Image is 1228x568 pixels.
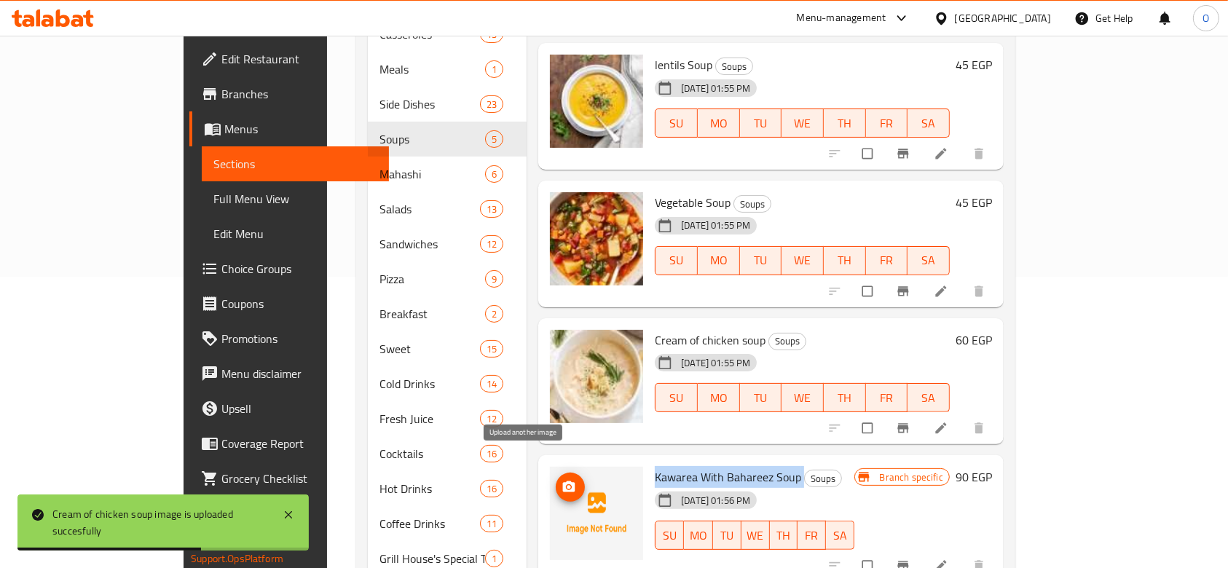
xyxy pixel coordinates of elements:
span: Menu disclaimer [221,365,377,382]
span: MO [704,113,734,134]
div: Side Dishes23 [368,87,527,122]
div: Coffee Drinks11 [368,506,527,541]
span: Mahashi [379,165,485,183]
button: TH [824,109,866,138]
div: Salads13 [368,192,527,226]
span: SA [913,387,944,409]
span: Select to update [854,140,884,167]
span: Full Menu View [213,190,377,208]
a: Menus [189,111,389,146]
div: Breakfast2 [368,296,527,331]
span: Fresh Juice [379,410,480,427]
a: Promotions [189,321,389,356]
span: Salads [379,200,480,218]
div: Soups [804,470,842,487]
span: Grocery Checklist [221,470,377,487]
span: 6 [486,167,503,181]
span: FR [872,113,902,134]
span: Kawarea With Bahareez Soup [655,466,801,488]
div: Soups [715,58,753,75]
button: FR [866,246,908,275]
button: SA [826,521,854,550]
a: Edit Menu [202,216,389,251]
span: SU [661,113,692,134]
span: Cream of chicken soup [655,329,765,351]
button: MO [698,246,740,275]
span: TU [746,250,776,271]
span: WE [787,250,818,271]
span: 12 [481,237,503,251]
span: Vegetable Soup [655,192,731,213]
button: SU [655,383,698,412]
span: [DATE] 01:55 PM [675,82,756,95]
a: Edit Restaurant [189,42,389,76]
span: WE [787,387,818,409]
a: Coverage Report [189,426,389,461]
span: 14 [481,377,503,391]
div: Meals1 [368,52,527,87]
span: Soups [769,333,806,350]
span: Promotions [221,330,377,347]
button: SU [655,109,698,138]
span: Meals [379,60,485,78]
div: Cream of chicken soup image is uploaded succesfully [52,506,268,539]
a: Edit menu item [934,146,951,161]
button: SA [908,383,950,412]
div: Soups [733,195,771,213]
button: TU [740,109,782,138]
button: FR [866,109,908,138]
span: Grill House's Special Trays [379,550,485,567]
img: Vegetable Soup [550,192,643,285]
button: Branch-specific-item [887,275,922,307]
h6: 45 EGP [956,55,992,75]
button: MO [684,521,713,550]
button: upload picture [556,473,585,502]
button: TH [824,383,866,412]
a: Full Menu View [202,181,389,216]
span: Side Dishes [379,95,480,113]
span: Soups [379,130,485,148]
div: Sweet15 [368,331,527,366]
button: WE [741,521,770,550]
button: WE [782,246,824,275]
a: Choice Groups [189,251,389,286]
span: SA [832,525,849,546]
div: Cold Drinks [379,375,480,393]
div: Pizza9 [368,261,527,296]
button: SA [908,246,950,275]
span: Branch specific [874,470,949,484]
span: Coffee Drinks [379,515,480,532]
button: TU [713,521,741,550]
span: Soups [734,196,771,213]
span: FR [872,387,902,409]
span: SA [913,250,944,271]
span: SU [661,250,692,271]
h6: 60 EGP [956,330,992,350]
button: FR [866,383,908,412]
a: Branches [189,76,389,111]
span: Soups [716,58,752,75]
a: Coupons [189,286,389,321]
div: items [485,550,503,567]
span: 2 [486,307,503,321]
span: WE [747,525,764,546]
span: SU [661,387,692,409]
span: Upsell [221,400,377,417]
button: Branch-specific-item [887,412,922,444]
span: O [1203,10,1209,26]
span: Hot Drinks [379,480,480,497]
span: Edit Restaurant [221,50,377,68]
img: lentils Soup [550,55,643,148]
button: SU [655,246,698,275]
button: TH [824,246,866,275]
span: SU [661,525,678,546]
span: 12 [481,412,503,426]
span: 1 [486,63,503,76]
button: SU [655,521,684,550]
div: items [480,480,503,497]
span: [DATE] 01:55 PM [675,356,756,370]
span: Coverage Report [221,435,377,452]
